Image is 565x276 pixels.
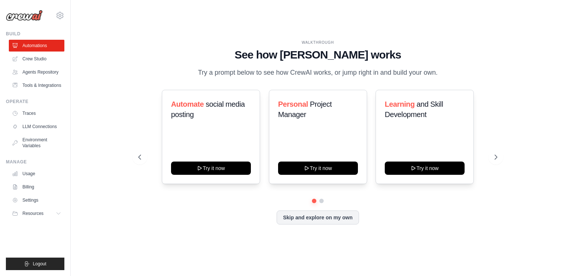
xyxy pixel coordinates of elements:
[6,99,64,105] div: Operate
[6,10,43,21] img: Logo
[278,100,308,108] span: Personal
[171,100,245,118] span: social media posting
[138,40,497,45] div: WALKTHROUGH
[194,67,441,78] p: Try a prompt below to see how CrewAI works, or jump right in and build your own.
[528,241,565,276] iframe: Chat Widget
[277,210,359,224] button: Skip and explore on my own
[9,181,64,193] a: Billing
[9,79,64,91] a: Tools & Integrations
[138,48,497,61] h1: See how [PERSON_NAME] works
[171,162,251,175] button: Try it now
[278,162,358,175] button: Try it now
[6,159,64,165] div: Manage
[9,121,64,132] a: LLM Connections
[9,134,64,152] a: Environment Variables
[9,194,64,206] a: Settings
[22,210,43,216] span: Resources
[171,100,204,108] span: Automate
[9,66,64,78] a: Agents Repository
[278,100,332,118] span: Project Manager
[9,40,64,52] a: Automations
[9,53,64,65] a: Crew Studio
[9,168,64,180] a: Usage
[385,162,465,175] button: Try it now
[33,261,46,267] span: Logout
[9,107,64,119] a: Traces
[9,208,64,219] button: Resources
[6,258,64,270] button: Logout
[385,100,415,108] span: Learning
[6,31,64,37] div: Build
